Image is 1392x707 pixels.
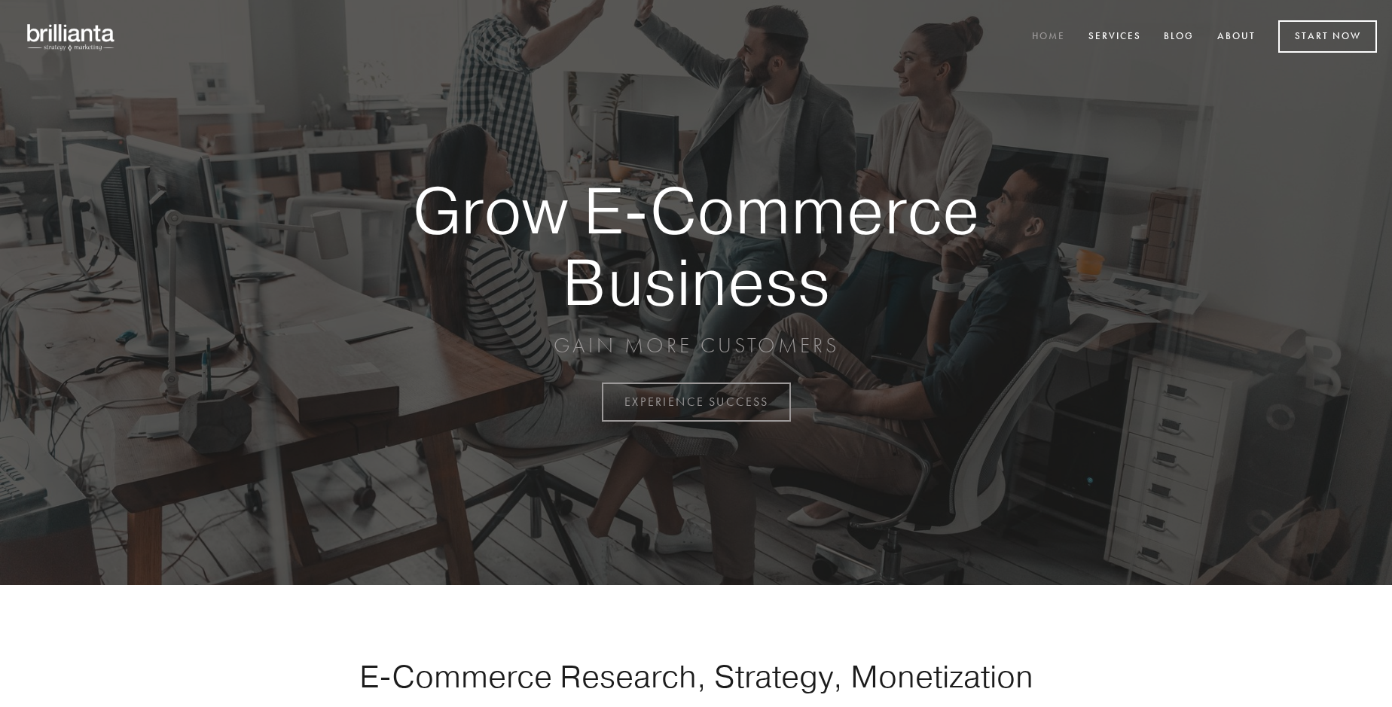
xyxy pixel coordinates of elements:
a: Services [1079,25,1151,50]
h1: E-Commerce Research, Strategy, Monetization [312,657,1080,695]
a: Home [1022,25,1075,50]
strong: Grow E-Commerce Business [360,175,1032,317]
a: About [1207,25,1265,50]
p: GAIN MORE CUSTOMERS [360,332,1032,359]
a: Start Now [1278,20,1377,53]
img: brillianta - research, strategy, marketing [15,15,128,59]
a: Blog [1154,25,1204,50]
a: EXPERIENCE SUCCESS [602,382,791,422]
